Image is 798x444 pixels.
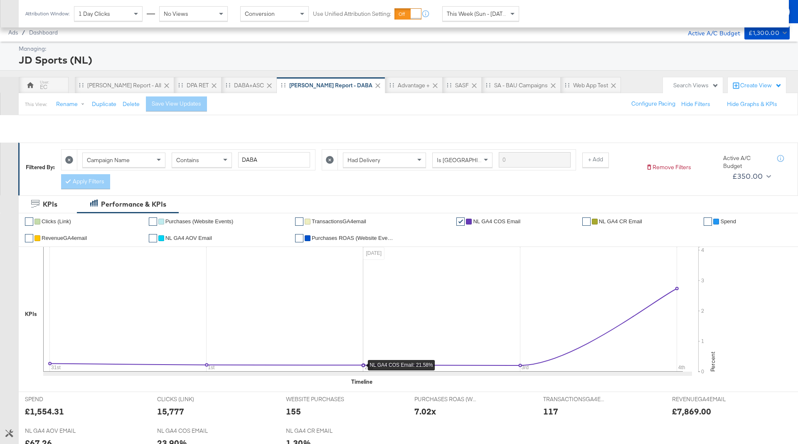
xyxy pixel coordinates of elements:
[672,405,711,417] div: £7,869.00
[281,83,286,87] div: Drag to reorder tab
[740,81,782,90] div: Create View
[25,405,64,417] div: £1,554.31
[312,218,366,224] span: TransactionsGA4email
[456,217,465,226] a: ✔
[486,83,490,87] div: Drag to reorder tab
[123,100,140,108] button: Delete
[447,10,509,17] span: This Week (Sun - [DATE])
[101,200,166,209] div: Performance & KPIs
[389,83,394,87] div: Drag to reorder tab
[19,45,788,53] div: Managing:
[573,81,608,89] div: Web App Test
[582,153,609,168] button: + Add
[18,29,29,36] span: /
[245,10,275,17] span: Conversion
[414,405,436,417] div: 7.02x
[25,101,47,108] div: This View:
[565,83,569,87] div: Drag to reorder tab
[289,81,372,89] div: [PERSON_NAME] Report - DABA
[599,218,642,224] span: NL GA4 CR Email
[19,53,788,67] div: JD Sports (NL)
[238,152,310,168] input: Enter a search term
[473,218,520,224] span: NL GA4 COS Email
[149,217,157,226] a: ✔
[286,427,348,435] span: NL GA4 CR EMAIL
[681,100,710,108] button: Hide Filters
[499,152,571,168] input: Enter a search term
[494,81,548,89] div: SA - BAU Campaigns
[295,234,303,242] a: ✔
[25,427,87,435] span: NL GA4 AOV EMAIL
[178,83,183,87] div: Drag to reorder tab
[25,310,37,318] div: KPIs
[157,405,184,417] div: 15,777
[25,11,70,17] div: Attribution Window:
[313,10,391,18] label: Use Unified Attribution Setting:
[729,170,773,183] button: £350.00
[312,235,395,241] span: Purchases ROAS (Website Events)
[398,81,430,89] div: Advantage +
[157,427,219,435] span: NL GA4 COS EMAIL
[679,26,740,39] div: Active A/C Budget
[295,217,303,226] a: ✔
[704,217,712,226] a: ✔
[351,378,372,386] div: Timeline
[286,405,301,417] div: 155
[437,156,500,164] span: Is [GEOGRAPHIC_DATA]
[732,170,763,183] div: £350.00
[723,154,769,170] div: Active A/C Budget
[455,81,469,89] div: SASF
[92,100,116,108] button: Duplicate
[29,29,58,36] a: Dashboard
[414,395,477,403] span: PURCHASES ROAS (WEBSITE EVENTS)
[187,81,209,89] div: DPA RET
[744,26,790,39] button: £1,300.00
[26,163,55,171] div: Filtered By:
[347,156,380,164] span: Had Delivery
[42,235,87,241] span: RevenueGA4email
[42,218,71,224] span: Clicks (Link)
[727,100,777,108] button: Hide Graphs & KPIs
[543,405,558,417] div: 117
[447,83,451,87] div: Drag to reorder tab
[8,29,18,36] span: Ads
[157,395,219,403] span: CLICKS (LINK)
[164,10,188,17] span: No Views
[582,217,591,226] a: ✔
[176,156,199,164] span: Contains
[226,83,230,87] div: Drag to reorder tab
[43,200,57,209] div: KPIs
[720,218,736,224] span: Spend
[50,97,94,112] button: Rename
[149,234,157,242] a: ✔
[709,352,717,372] text: Percent
[646,163,691,171] button: Remove Filters
[87,156,130,164] span: Campaign Name
[234,81,264,89] div: DABA+ASC
[87,81,161,89] div: [PERSON_NAME] Report - All
[672,395,734,403] span: REVENUEGA4EMAIL
[40,83,47,91] div: EC
[79,10,110,17] span: 1 Day Clicks
[25,395,87,403] span: SPEND
[165,218,234,224] span: Purchases (Website Events)
[79,83,84,87] div: Drag to reorder tab
[626,96,681,111] button: Configure Pacing
[25,217,33,226] a: ✔
[673,81,719,89] div: Search Views
[165,235,212,241] span: NL GA4 AOV Email
[749,28,780,38] div: £1,300.00
[286,395,348,403] span: WEBSITE PURCHASES
[543,395,606,403] span: TRANSACTIONSGA4EMAIL
[25,234,33,242] a: ✔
